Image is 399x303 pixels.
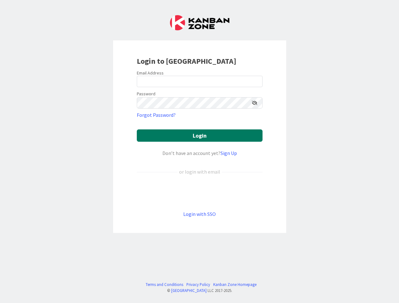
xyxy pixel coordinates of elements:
[183,211,216,217] a: Login with SSO
[170,15,229,30] img: Kanban Zone
[146,282,183,288] a: Terms and Conditions
[137,70,164,76] label: Email Address
[178,168,222,175] div: or login with email
[213,282,257,288] a: Kanban Zone Homepage
[137,129,263,142] button: Login
[186,282,210,288] a: Privacy Policy
[137,91,155,97] label: Password
[137,56,236,66] b: Login to [GEOGRAPHIC_DATA]
[137,149,263,157] div: Don’t have an account yet?
[137,111,176,119] a: Forgot Password?
[171,288,207,293] a: [GEOGRAPHIC_DATA]
[221,150,237,156] a: Sign Up
[142,288,257,294] div: © LLC 2017- 2025 .
[134,186,266,200] iframe: Sign in with Google Button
